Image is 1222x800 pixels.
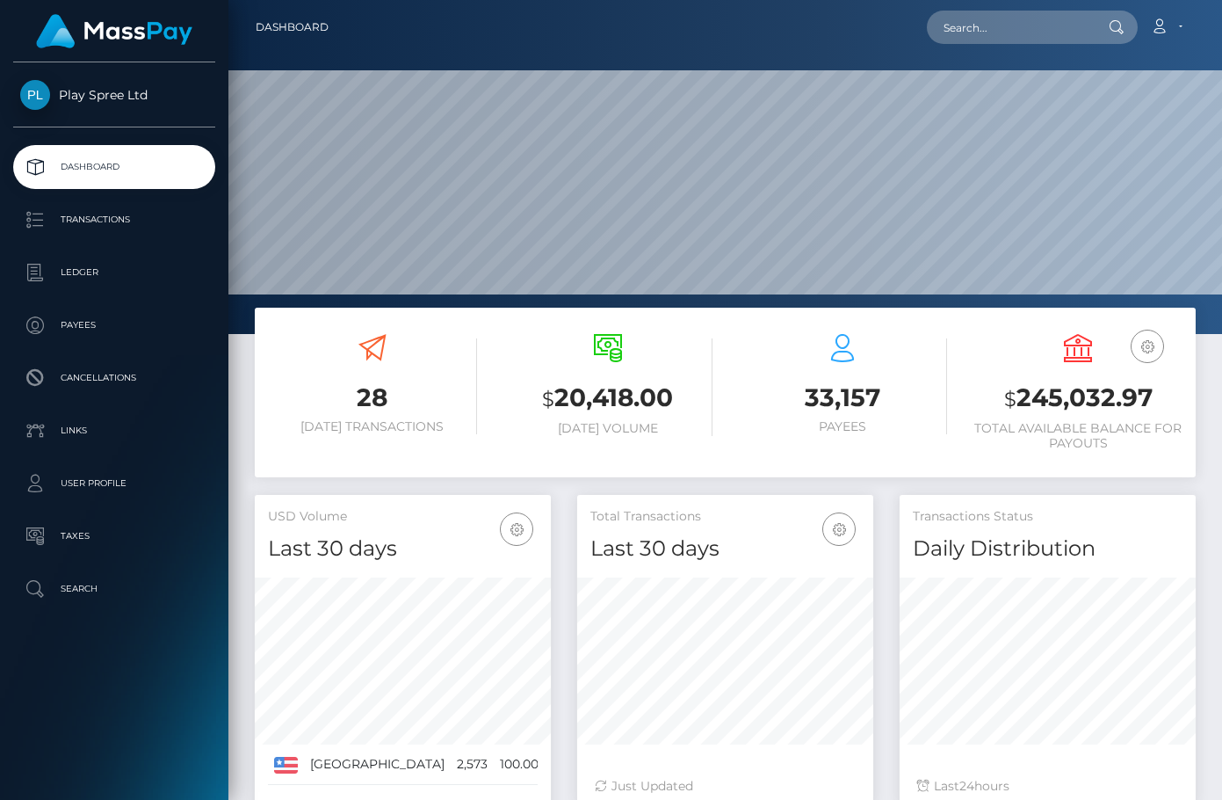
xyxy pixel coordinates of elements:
[268,508,538,526] h5: USD Volume
[20,80,50,110] img: Play Spree Ltd
[590,534,860,564] h4: Last 30 days
[20,312,208,338] p: Payees
[20,259,208,286] p: Ledger
[36,14,192,48] img: MassPay Logo
[503,381,712,417] h3: 20,418.00
[20,207,208,233] p: Transactions
[913,508,1182,526] h5: Transactions Status
[913,534,1182,564] h4: Daily Distribution
[268,419,477,434] h6: [DATE] Transactions
[13,409,215,453] a: Links
[494,745,555,785] td: 100.00%
[927,11,1092,44] input: Search...
[20,576,208,602] p: Search
[739,381,948,415] h3: 33,157
[13,356,215,400] a: Cancellations
[503,421,712,436] h6: [DATE] Volume
[973,421,1182,451] h6: Total Available Balance for Payouts
[451,745,494,785] td: 2,573
[959,778,974,794] span: 24
[20,365,208,391] p: Cancellations
[256,9,329,46] a: Dashboard
[268,381,477,415] h3: 28
[973,381,1182,417] h3: 245,032.97
[739,419,948,434] h6: Payees
[13,198,215,242] a: Transactions
[20,154,208,180] p: Dashboard
[1004,387,1016,411] small: $
[268,534,538,564] h4: Last 30 days
[917,777,1178,796] div: Last hours
[20,523,208,549] p: Taxes
[20,470,208,497] p: User Profile
[13,251,215,295] a: Ledger
[13,303,215,347] a: Payees
[595,777,856,796] div: Just Updated
[304,745,451,785] td: [GEOGRAPHIC_DATA]
[20,418,208,444] p: Links
[13,87,215,103] span: Play Spree Ltd
[13,514,215,558] a: Taxes
[13,462,215,505] a: User Profile
[13,567,215,611] a: Search
[590,508,860,526] h5: Total Transactions
[542,387,554,411] small: $
[13,145,215,189] a: Dashboard
[274,757,298,773] img: US.png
